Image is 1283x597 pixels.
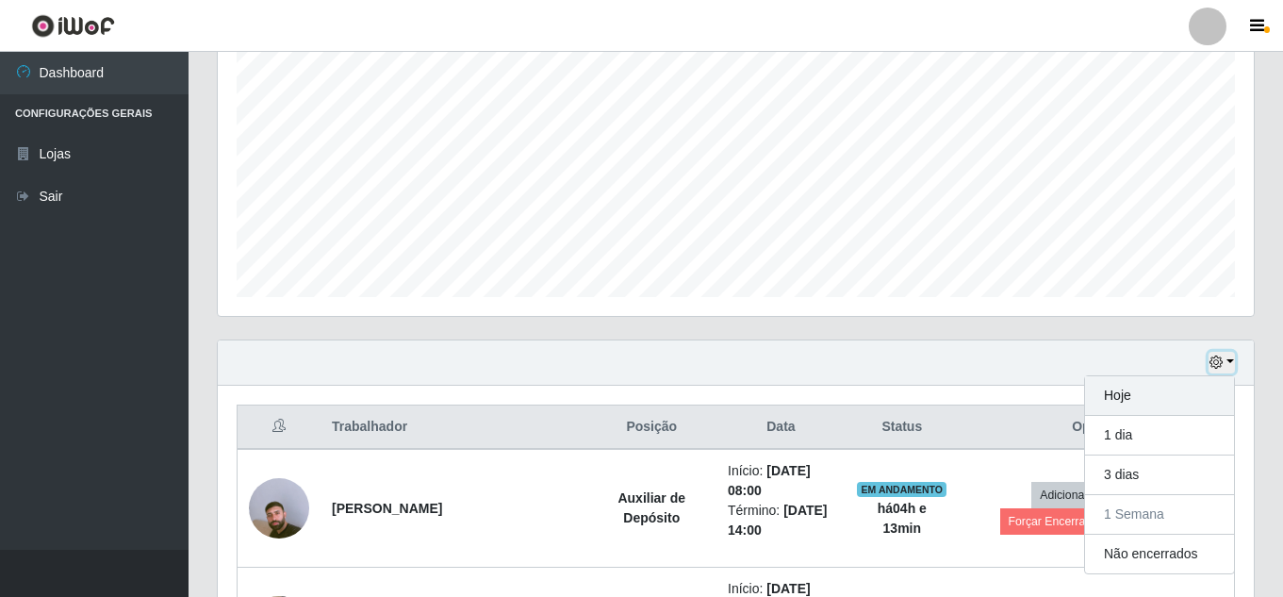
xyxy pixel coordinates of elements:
[617,490,685,525] strong: Auxiliar de Depósito
[332,501,442,516] strong: [PERSON_NAME]
[1085,495,1234,535] button: 1 Semana
[716,406,846,450] th: Data
[878,501,927,536] strong: há 04 h e 13 min
[1000,508,1127,535] button: Forçar Encerramento
[728,461,834,501] li: Início:
[846,406,959,450] th: Status
[728,501,834,540] li: Término:
[587,406,716,450] th: Posição
[1085,456,1234,495] button: 3 dias
[1085,376,1234,416] button: Hoje
[321,406,587,450] th: Trabalhador
[1031,482,1160,508] button: Adicionar Horas Extra
[857,482,946,497] span: EM ANDAMENTO
[249,455,309,562] img: 1756498366711.jpeg
[959,406,1235,450] th: Opções
[1085,535,1234,573] button: Não encerrados
[31,14,115,38] img: CoreUI Logo
[1085,416,1234,456] button: 1 dia
[728,463,811,498] time: [DATE] 08:00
